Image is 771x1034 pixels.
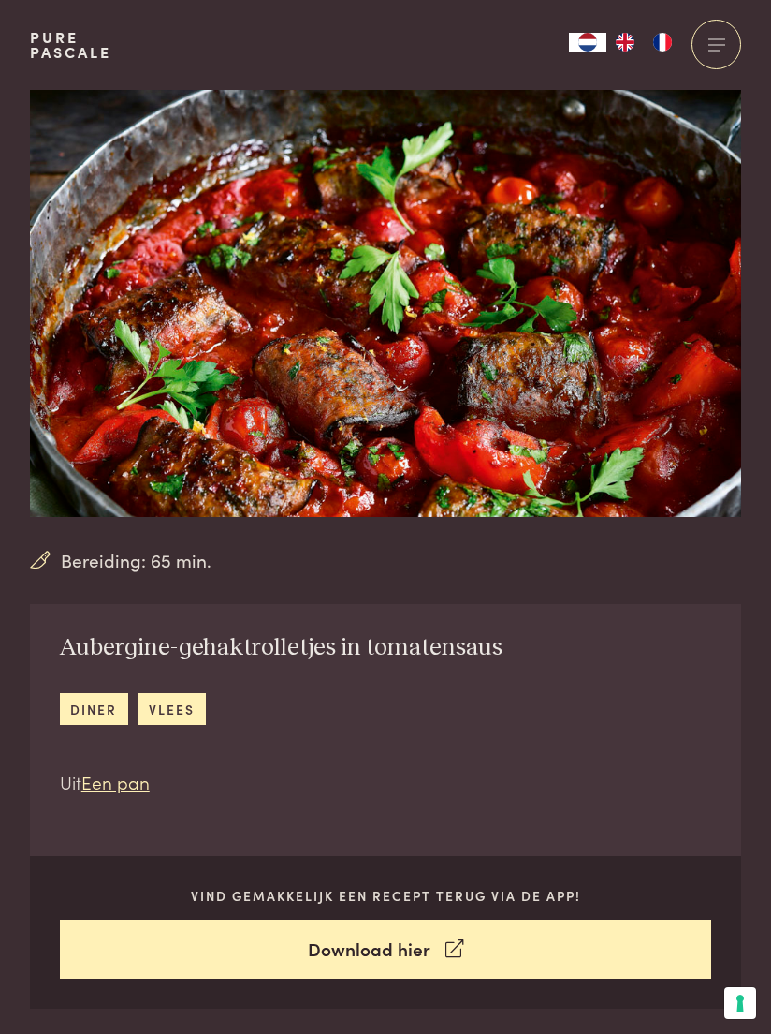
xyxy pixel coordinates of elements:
[569,33,606,52] div: Language
[569,33,606,52] a: NL
[30,30,111,60] a: PurePascale
[644,33,681,52] a: FR
[569,33,681,52] aside: Language selected: Nederlands
[724,987,756,1019] button: Uw voorkeuren voor toestemming voor trackingtechnologieën
[60,693,128,724] a: diner
[61,547,211,574] span: Bereiding: 65 min.
[81,769,150,794] a: Een pan
[60,886,712,906] p: Vind gemakkelijk een recept terug via de app!
[60,633,502,663] h2: Aubergine-gehaktrolletjes in tomatensaus
[138,693,206,724] a: vlees
[606,33,681,52] ul: Language list
[30,90,741,517] img: Aubergine-gehaktrolletjes in tomatensaus
[606,33,644,52] a: EN
[60,769,502,796] p: Uit
[60,920,712,979] a: Download hier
